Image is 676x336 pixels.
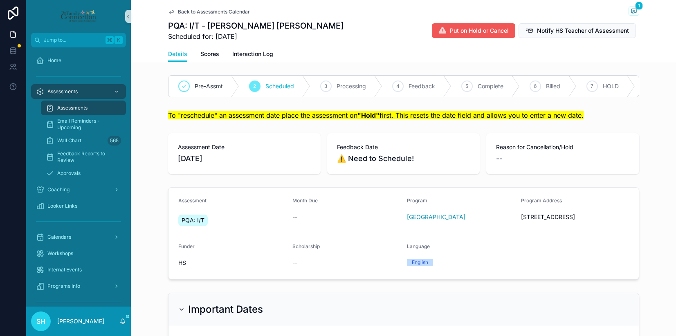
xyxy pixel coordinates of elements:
[31,33,126,47] button: Jump to...K
[168,20,344,31] h1: PQA: I/T - [PERSON_NAME] [PERSON_NAME]
[115,37,122,43] span: K
[57,317,104,325] p: [PERSON_NAME]
[407,197,427,204] span: Program
[168,47,187,62] a: Details
[47,283,80,289] span: Programs Info
[496,143,629,151] span: Reason for Cancellation/Hold
[178,143,311,151] span: Assessment Date
[57,150,118,164] span: Feedback Reports to Review
[337,153,470,164] span: ⚠️ Need to Schedule!
[478,82,503,90] span: Complete
[232,50,273,58] span: Interaction Log
[26,47,131,307] div: scrollable content
[357,111,380,119] strong: "Hold"
[188,303,263,316] h2: Important Dates
[168,9,250,15] a: Back to Assessments Calendar
[534,83,537,90] span: 6
[521,197,562,204] span: Program Address
[200,50,219,58] span: Scores
[47,88,78,95] span: Assessments
[47,186,70,193] span: Coaching
[178,153,311,164] span: [DATE]
[629,7,639,17] button: 1
[41,166,126,181] a: Approvals
[591,83,593,90] span: 7
[41,101,126,115] a: Assessments
[41,117,126,132] a: Email Reminders - Upcoming
[31,84,126,99] a: Assessments
[41,133,126,148] a: Wall Chart565
[47,267,82,273] span: Internal Events
[546,82,560,90] span: Billed
[409,82,435,90] span: Feedback
[232,47,273,63] a: Interaction Log
[292,197,318,204] span: Month Due
[200,47,219,63] a: Scores
[168,111,584,119] mark: To "reschedule" an assessment date place the assessment on first. This resets the date field and ...
[337,143,470,151] span: Feedback Date
[31,182,126,197] a: Coaching
[178,259,286,267] span: HS
[41,150,126,164] a: Feedback Reports to Review
[396,83,400,90] span: 4
[57,105,88,111] span: Assessments
[407,213,465,221] a: [GEOGRAPHIC_DATA]
[47,234,71,240] span: Calendars
[253,83,256,90] span: 2
[265,82,294,90] span: Scheduled
[47,57,61,64] span: Home
[432,23,515,38] button: Put on Hold or Cancel
[57,118,118,131] span: Email Reminders - Upcoming
[292,213,297,221] span: --
[412,259,428,266] div: English
[168,31,344,41] span: Scheduled for: [DATE]
[60,10,97,23] img: App logo
[324,83,327,90] span: 3
[195,82,223,90] span: Pre-Assmt
[31,262,126,277] a: Internal Events
[407,243,430,249] span: Language
[31,53,126,68] a: Home
[57,170,81,177] span: Approvals
[108,136,121,146] div: 565
[635,2,643,10] span: 1
[537,27,629,35] span: Notify HS Teacher of Assessment
[36,316,45,326] span: SH
[31,279,126,293] a: Programs Info
[182,216,204,224] span: PQA: I/T
[337,82,366,90] span: Processing
[178,9,250,15] span: Back to Assessments Calendar
[465,83,468,90] span: 5
[450,27,509,35] span: Put on Hold or Cancel
[47,250,73,257] span: Workshops
[521,213,629,221] span: [STREET_ADDRESS]
[519,23,636,38] button: Notify HS Teacher of Assessment
[168,50,187,58] span: Details
[178,243,195,249] span: Funder
[57,137,81,144] span: Wall Chart
[292,243,320,249] span: Scholarship
[31,199,126,213] a: Looker Links
[603,82,619,90] span: HOLD
[31,246,126,261] a: Workshops
[496,153,503,164] span: --
[292,259,297,267] span: --
[44,37,102,43] span: Jump to...
[31,230,126,244] a: Calendars
[47,203,77,209] span: Looker Links
[178,197,207,204] span: Assessment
